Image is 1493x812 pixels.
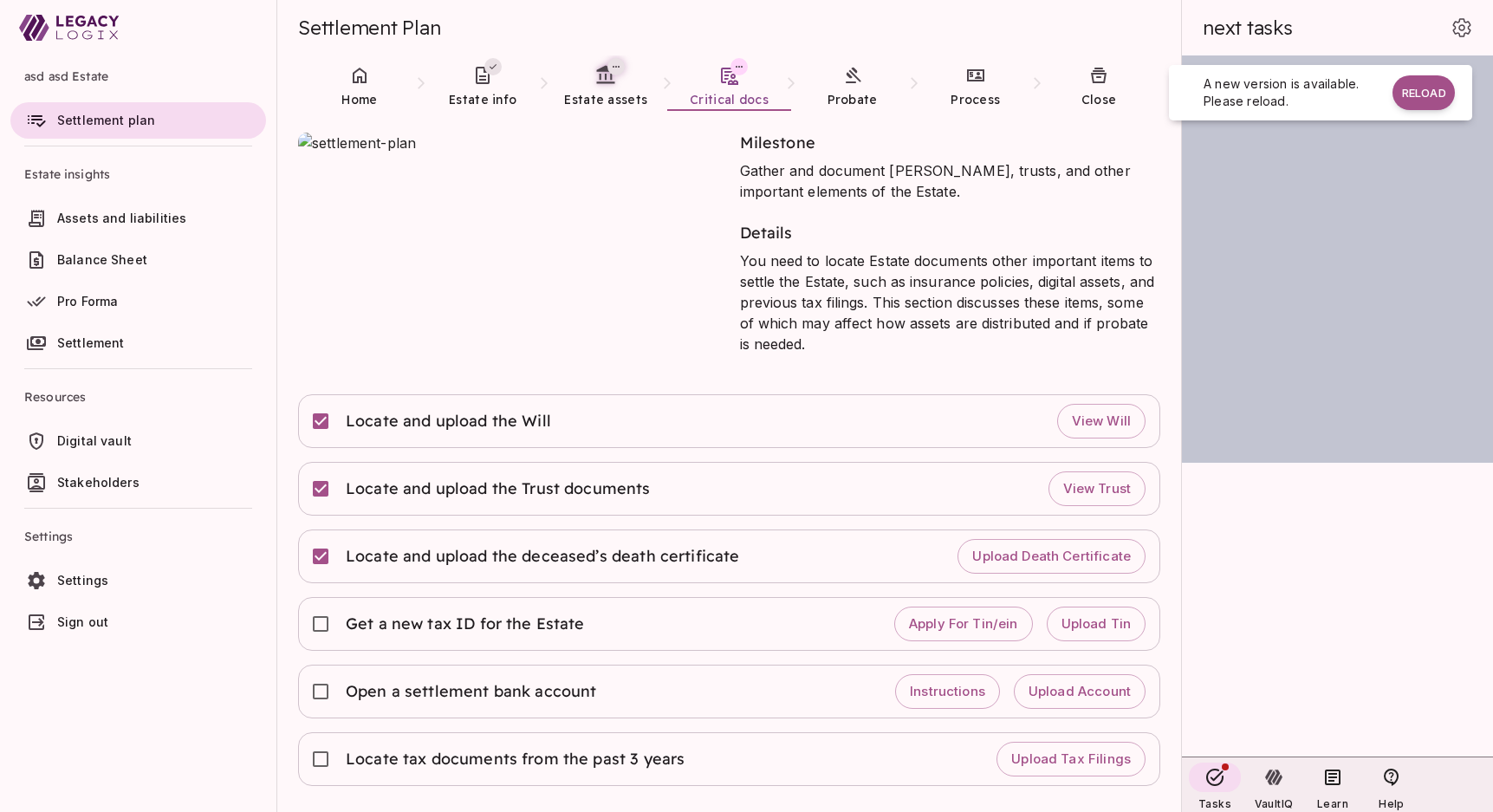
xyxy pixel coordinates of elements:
span: Learn [1317,797,1348,810]
span: View Will [1072,413,1131,430]
span: Process [951,92,1000,107]
span: Upload Death Certificate [972,549,1131,565]
img: settlement-plan [298,133,719,360]
span: Estate insights [24,153,252,195]
span: Locate and upload the Trust documents [346,478,652,499]
span: View Trust [1063,481,1132,497]
span: Balance Sheet [57,252,147,267]
button: Upload Tax Filings [996,742,1146,776]
span: Settings [24,516,252,557]
span: Resources [24,376,252,418]
a: Settlement plan [10,102,266,139]
a: Digital vault [10,423,266,459]
span: next tasks [1203,16,1293,40]
div: Locate tax documents from the past 3 yearsUpload Tax Filings [298,732,1160,786]
span: Locate and upload the deceased’s death certificate [346,546,742,567]
a: Stakeholders [10,464,266,501]
div: Locate and upload the Trust documentsView Trust [298,462,1160,516]
span: Close [1081,92,1117,107]
span: Sign out [57,614,108,629]
button: View Trust [1048,471,1146,506]
span: Gather and document [PERSON_NAME], trusts, and other important elements of the Estate. [740,162,1131,200]
span: You need to locate Estate documents other important items to settle the Estate, such as insurance... [740,252,1155,353]
a: Sign out [10,604,266,640]
span: Stakeholders [57,475,140,490]
span: Estate info [449,92,516,107]
a: Settlement [10,325,266,361]
a: Balance Sheet [10,242,266,278]
span: Help [1379,797,1404,810]
a: Assets and liabilities [10,200,266,237]
div: Get a new tax ID for the EstateApply For Tin/einUpload Tin [298,597,1160,651]
span: Pro Forma [57,294,118,309]
button: Instructions [895,674,1000,709]
span: Estate assets [564,92,647,107]
span: Tasks [1198,797,1231,810]
span: Open a settlement bank account [346,681,599,702]
span: Locate tax documents from the past 3 years [346,749,686,770]
a: Settings [10,562,266,599]
span: VaultIQ [1255,797,1293,810]
span: Settlement Plan [298,16,440,40]
span: Critical docs [690,92,769,107]
button: Upload Account [1014,674,1146,709]
span: Get a new tax ID for the Estate [346,614,587,634]
span: Instructions [910,684,985,700]
span: Upload Tin [1061,616,1132,633]
div: Locate and upload the deceased’s death certificateUpload Death Certificate [298,529,1160,583]
span: Upload Account [1029,684,1131,700]
button: Upload Death Certificate [957,539,1146,574]
span: Apply For Tin/ein [909,616,1018,633]
span: A new version is available. Please reload. [1204,75,1392,110]
button: View Will [1057,404,1146,438]
button: Upload Tin [1047,607,1146,641]
button: Apply For Tin/ein [894,607,1033,641]
span: Settings [57,573,108,588]
span: Probate [828,92,878,107]
span: Locate and upload the Will [346,411,553,432]
span: Details [740,223,793,243]
span: Digital vault [57,433,132,448]
div: Locate and upload the WillView Will [298,394,1160,448]
span: asd asd Estate [24,55,252,97]
div: Open a settlement bank accountInstructionsUpload Account [298,665,1160,718]
span: Milestone [740,133,815,153]
a: Pro Forma [10,283,266,320]
span: Upload Tax Filings [1011,751,1131,768]
span: Settlement plan [57,113,155,127]
button: Reload [1392,75,1455,110]
span: Settlement [57,335,125,350]
span: Assets and liabilities [57,211,186,225]
span: Home [341,92,377,107]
